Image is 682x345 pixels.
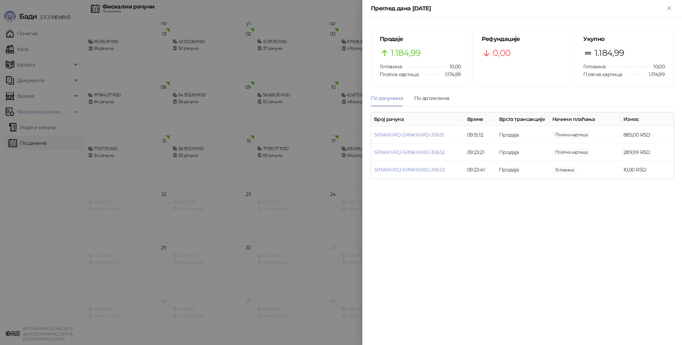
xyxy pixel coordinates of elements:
[371,112,464,126] th: Број рачуна
[644,70,665,78] span: 1.174,99
[583,35,665,43] h5: Укупно
[552,148,590,156] span: 289,99
[464,112,496,126] th: Време
[380,71,418,78] span: Платна картица
[445,63,461,70] span: 10,00
[496,126,550,144] td: Продаја
[391,46,421,60] span: 1.184,99
[380,63,402,70] span: Готовина
[440,70,461,78] span: 1.174,99
[621,112,674,126] th: Износ
[595,46,624,60] span: 1.184,99
[552,166,577,174] span: 10,00
[665,4,673,13] button: Close
[464,161,496,179] td: 09:23:41
[621,144,674,161] td: 289,99 RSD
[374,149,445,155] a: SRNKKVRD-SRNKKVRD-30652
[496,112,550,126] th: Врста трансакције
[583,71,622,78] span: Платна картица
[552,131,590,139] span: 885,00
[374,132,444,138] a: SRNKKVRD-SRNKKVRD-30651
[374,166,445,173] a: SRNKKVRD-SRNKKVRD-30653
[482,35,563,43] h5: Рефундације
[621,161,674,179] td: 10,00 RSD
[496,161,550,179] td: Продаја
[583,63,605,70] span: Готовина
[648,63,665,70] span: 10,00
[493,46,510,60] span: 0,00
[371,4,665,13] div: Преглед дана [DATE]
[371,94,403,102] div: По рачунима
[464,144,496,161] td: 09:23:21
[496,144,550,161] td: Продаја
[380,35,461,43] h5: Продаје
[621,126,674,144] td: 885,00 RSD
[464,126,496,144] td: 09:15:12
[414,94,449,102] div: По артиклима
[550,112,621,126] th: Начини плаћања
